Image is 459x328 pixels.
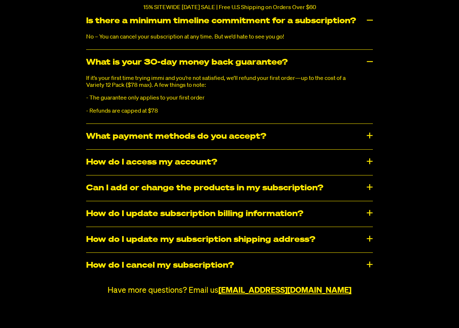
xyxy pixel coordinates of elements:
[86,75,347,89] p: If it’s your first time trying immi and you’re not satisfied, we’ll refund your first order—up to...
[86,227,373,252] div: How do I update my subscription shipping address?
[86,108,347,115] p: - Refunds are capped at $78
[86,95,347,102] p: - The guarantee only applies to your first order
[218,287,351,295] a: [EMAIL_ADDRESS][DOMAIN_NAME]
[86,124,373,149] div: What payment methods do you accept?
[143,4,316,11] p: 15% SITEWIDE [DATE] SALE | Free U.S Shipping on Orders Over $60
[86,34,347,41] p: No – You can cancel your subscription at any time. But we’d hate to see you go!
[86,50,373,75] div: What is your 30-day money back guarantee?
[86,201,373,227] div: How do I update subscription billing information?
[86,8,373,34] div: Is there a minimum timeline commitment for a subscription?
[86,253,373,278] div: How do I cancel my subscription?
[86,150,373,175] div: How do I access my account?
[86,175,373,201] div: Can I add or change the products in my subscription?
[17,286,442,295] p: Have more questions? Email us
